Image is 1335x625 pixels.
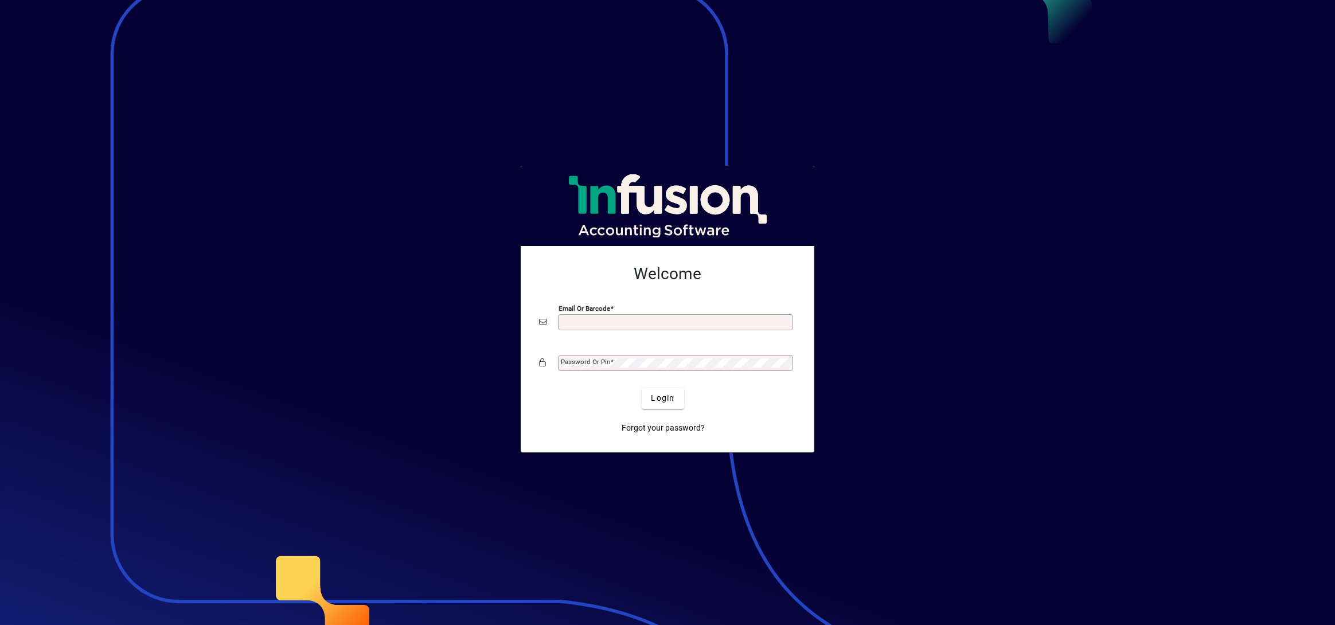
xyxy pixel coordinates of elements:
button: Login [642,388,684,409]
mat-label: Password or Pin [561,358,610,366]
a: Forgot your password? [617,418,709,439]
h2: Welcome [539,264,796,284]
mat-label: Email or Barcode [559,304,610,312]
span: Login [651,392,674,404]
span: Forgot your password? [622,422,705,434]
